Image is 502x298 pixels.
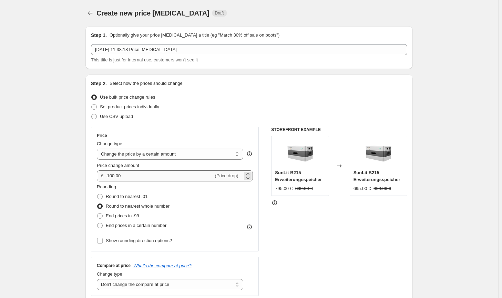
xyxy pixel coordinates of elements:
[97,271,122,277] span: Change type
[96,9,209,17] span: Create new price [MEDICAL_DATA]
[97,141,122,146] span: Change type
[97,263,131,268] h3: Compare at price
[100,95,155,100] span: Use bulk price change rules
[365,140,392,167] img: SunLit-B215-Erweiterungsspeicher_80x.webp
[286,140,314,167] img: SunLit-B215-Erweiterungsspeicher_80x.webp
[91,32,107,39] h2: Step 1.
[100,114,133,119] span: Use CSV upload
[91,80,107,87] h2: Step 2.
[275,185,293,192] div: 795.00 €
[91,57,198,62] span: This title is just for internal use, customers won't see it
[354,170,400,182] span: SunLit B215 Erweiterungsspeicher
[110,32,279,39] p: Optionally give your price [MEDICAL_DATA] a title (eg "March 30% off sale on boots")
[85,8,95,18] button: Price change jobs
[100,104,159,109] span: Set product prices individually
[106,194,147,199] span: Round to nearest .01
[101,173,103,178] span: €
[106,203,170,209] span: Round to nearest whole number
[106,238,172,243] span: Show rounding direction options?
[295,185,313,192] strike: 899.00 €
[106,223,166,228] span: End prices in a certain number
[97,163,139,168] span: Price change amount
[271,127,407,132] h6: STOREFRONT EXAMPLE
[91,44,407,55] input: 30% off holiday sale
[246,150,253,157] div: help
[105,170,213,181] input: -10.00
[133,263,192,268] button: What's the compare at price?
[106,213,139,218] span: End prices in .99
[275,170,322,182] span: SunLit B215 Erweiterungsspeicher
[215,173,238,178] span: (Price drop)
[354,185,371,192] div: 695.00 €
[110,80,183,87] p: Select how the prices should change
[215,10,224,16] span: Draft
[97,133,107,138] h3: Price
[97,184,116,189] span: Rounding
[373,185,391,192] strike: 899.00 €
